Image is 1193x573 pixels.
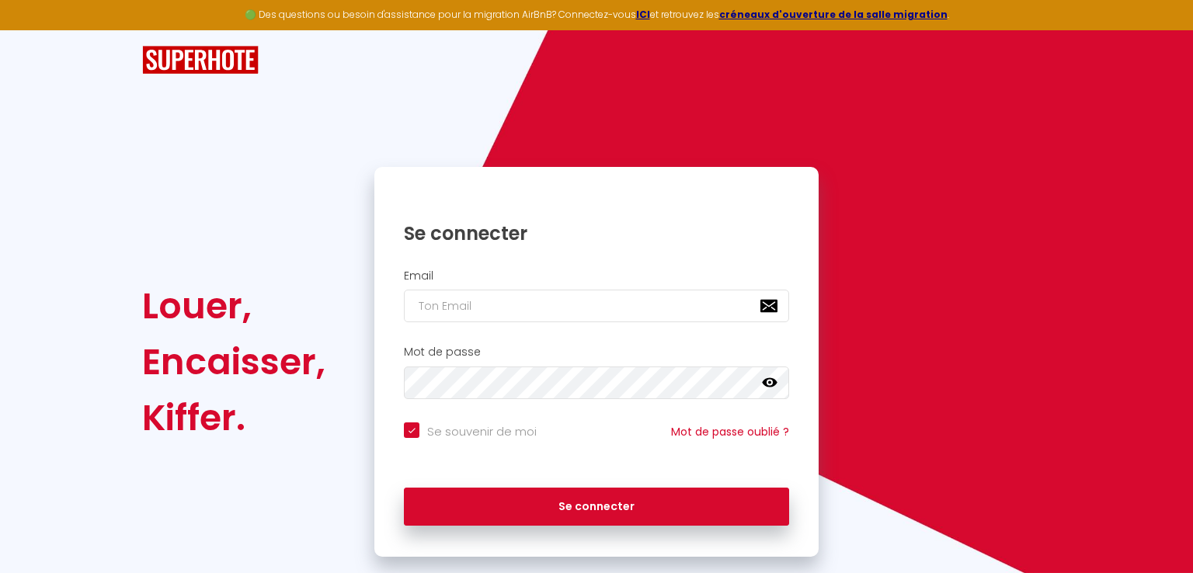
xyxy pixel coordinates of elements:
a: créneaux d'ouverture de la salle migration [719,8,948,21]
div: Louer, [142,278,325,334]
h1: Se connecter [404,221,789,245]
h2: Mot de passe [404,346,789,359]
button: Se connecter [404,488,789,526]
div: Encaisser, [142,334,325,390]
input: Ton Email [404,290,789,322]
h2: Email [404,269,789,283]
div: Kiffer. [142,390,325,446]
a: ICI [636,8,650,21]
img: SuperHote logo [142,46,259,75]
a: Mot de passe oublié ? [671,424,789,439]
